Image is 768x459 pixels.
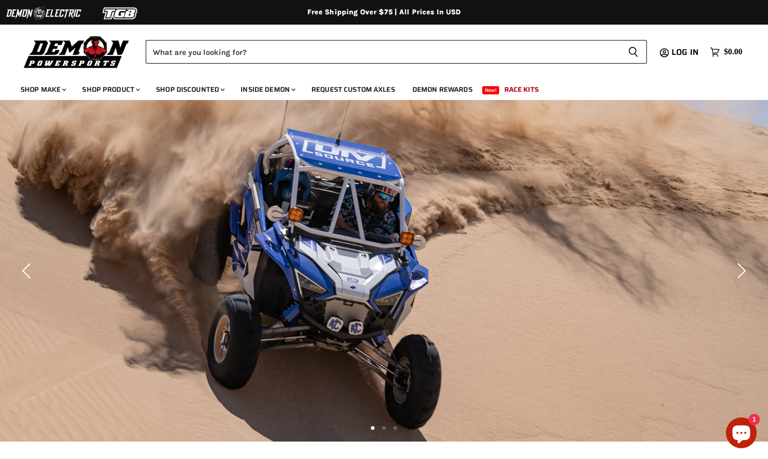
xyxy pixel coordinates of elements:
a: Shop Discounted [148,79,231,100]
a: Race Kits [497,79,546,100]
ul: Main menu [13,75,740,100]
button: Previous [18,261,38,281]
img: TGB Logo 2 [82,4,159,23]
img: Demon Powersports [21,33,133,70]
span: New! [482,86,500,94]
a: Log in [667,48,705,57]
span: Log in [672,46,699,58]
a: Inside Demon [233,79,302,100]
span: $0.00 [724,47,742,57]
button: Search [620,40,647,64]
button: Next [730,261,750,281]
form: Product [146,40,647,64]
input: Search [146,40,620,64]
li: Page dot 3 [393,426,397,430]
a: Demon Rewards [405,79,480,100]
a: $0.00 [705,45,747,59]
a: Shop Make [13,79,72,100]
a: Request Custom Axles [304,79,403,100]
inbox-online-store-chat: Shopify online store chat [723,417,760,451]
li: Page dot 2 [382,426,386,430]
img: Demon Electric Logo 2 [5,4,82,23]
li: Page dot 1 [371,426,375,430]
a: Shop Product [74,79,146,100]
